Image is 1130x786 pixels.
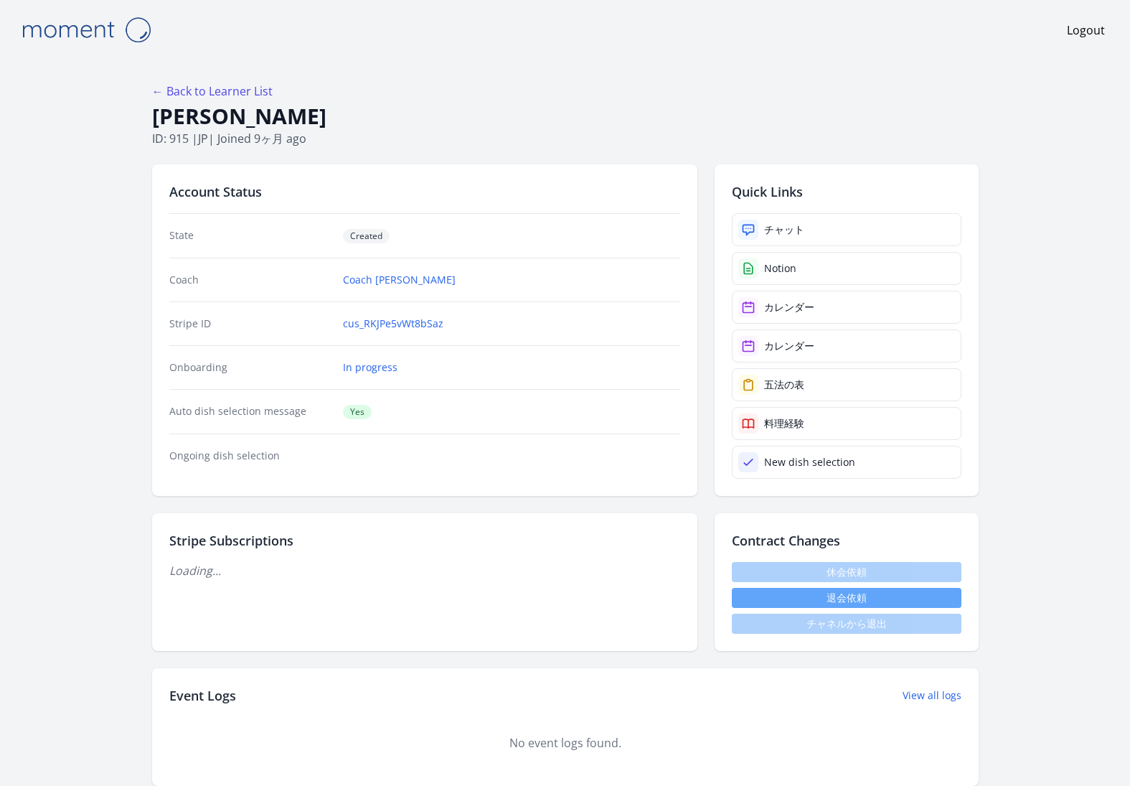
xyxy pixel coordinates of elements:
a: Notion [732,252,961,285]
div: Notion [764,261,796,276]
span: Created [343,229,390,243]
h2: Stripe Subscriptions [169,530,680,551]
div: チャット [764,223,804,237]
a: ← Back to Learner List [152,83,273,99]
span: Yes [343,405,372,419]
dt: Ongoing dish selection [169,449,332,463]
div: 五法の表 [764,378,804,392]
div: カレンダー [764,339,814,353]
div: 料理経験 [764,416,804,431]
a: View all logs [903,688,961,703]
span: jp [198,131,208,146]
h2: Quick Links [732,182,961,202]
a: 料理経験 [732,407,961,440]
p: Loading... [169,562,680,579]
h2: Event Logs [169,686,236,706]
h1: [PERSON_NAME] [152,103,979,130]
a: In progress [343,360,397,375]
a: Logout [1067,22,1105,39]
a: カレンダー [732,291,961,324]
div: No event logs found. [169,734,961,752]
a: チャット [732,213,961,246]
a: 五法の表 [732,368,961,401]
dt: Onboarding [169,360,332,375]
a: cus_RKJPe5vWt8bSaz [343,317,443,331]
dt: Stripe ID [169,317,332,331]
img: Moment [14,11,158,48]
dt: Coach [169,273,332,287]
button: 退会依頼 [732,588,961,608]
div: カレンダー [764,300,814,314]
h2: Contract Changes [732,530,961,551]
div: New dish selection [764,455,855,469]
a: カレンダー [732,329,961,362]
span: 休会依頼 [732,562,961,582]
h2: Account Status [169,182,680,202]
span: チャネルから退出 [732,614,961,634]
a: Coach [PERSON_NAME] [343,273,456,287]
p: ID: 915 | | Joined 9ヶ月 ago [152,130,979,147]
a: New dish selection [732,446,961,479]
dt: State [169,228,332,243]
dt: Auto dish selection message [169,404,332,419]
